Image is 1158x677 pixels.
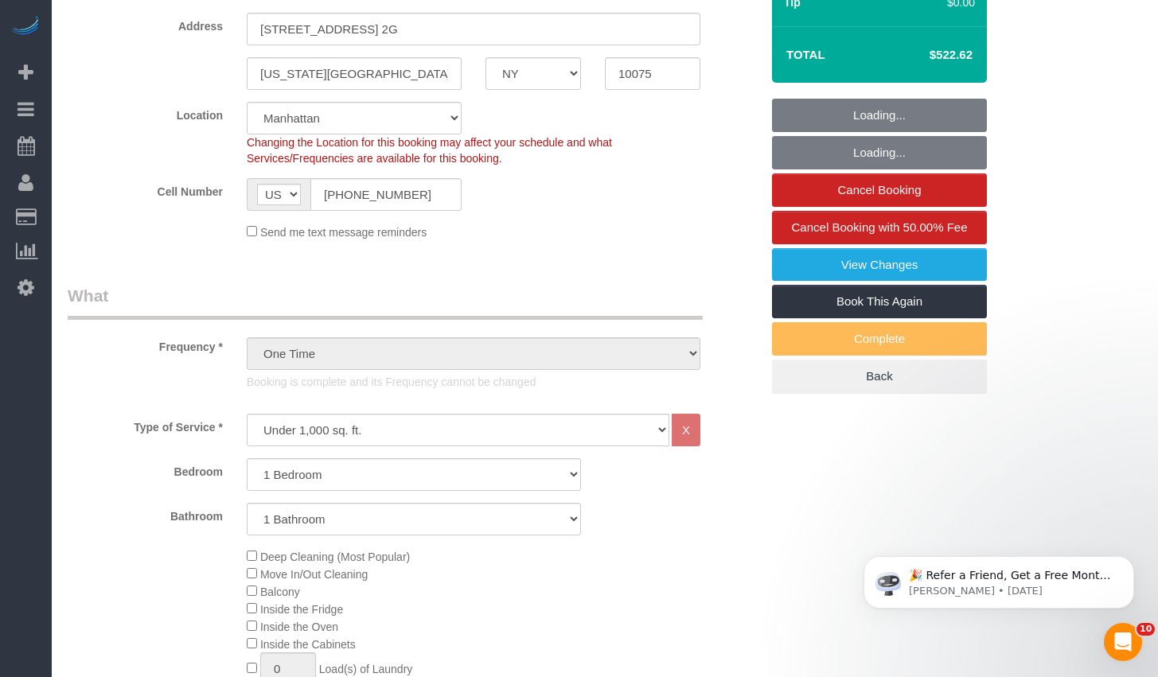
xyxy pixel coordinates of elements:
span: Load(s) of Laundry [319,663,413,675]
span: Move In/Out Cleaning [260,568,368,581]
a: Back [772,360,987,393]
span: 10 [1137,623,1155,636]
input: City [247,57,462,90]
legend: What [68,284,703,320]
iframe: Intercom live chat [1104,623,1142,661]
h4: $522.62 [882,49,973,62]
label: Bathroom [56,503,235,524]
span: Balcony [260,586,300,598]
a: Book This Again [772,285,987,318]
span: Changing the Location for this booking may affect your schedule and what Services/Frequencies are... [247,136,612,165]
p: Booking is complete and its Frequency cannot be changed [247,374,700,390]
label: Type of Service * [56,414,235,435]
a: Cancel Booking with 50.00% Fee [772,211,987,244]
img: Automaid Logo [10,16,41,38]
span: Inside the Fridge [260,603,343,616]
span: Inside the Cabinets [260,638,356,651]
strong: Total [786,48,825,61]
span: Inside the Oven [260,621,338,633]
span: Deep Cleaning (Most Popular) [260,551,410,563]
input: Cell Number [310,178,462,211]
span: Send me text message reminders [260,226,427,239]
a: Cancel Booking [772,173,987,207]
label: Cell Number [56,178,235,200]
span: Cancel Booking with 50.00% Fee [792,220,968,234]
label: Frequency * [56,333,235,355]
label: Location [56,102,235,123]
input: Zip Code [605,57,700,90]
iframe: Intercom notifications message [840,523,1158,634]
label: Bedroom [56,458,235,480]
a: View Changes [772,248,987,282]
label: Address [56,13,235,34]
